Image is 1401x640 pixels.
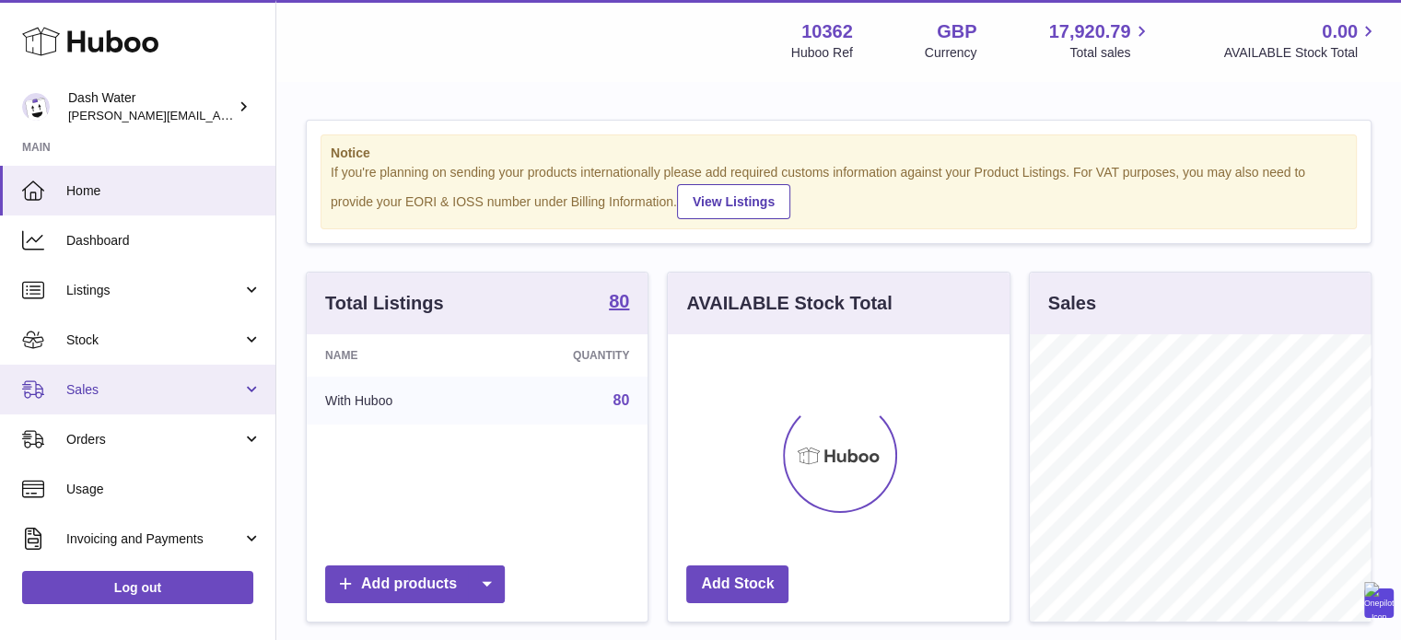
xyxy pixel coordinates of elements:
span: Sales [66,381,242,399]
div: Dash Water [68,89,234,124]
a: Log out [22,571,253,604]
span: Dashboard [66,232,262,250]
div: Huboo Ref [791,44,853,62]
span: 0.00 [1322,19,1358,44]
span: Usage [66,481,262,498]
span: Home [66,182,262,200]
a: 17,920.79 Total sales [1048,19,1151,62]
a: 80 [609,292,629,314]
div: If you're planning on sending your products internationally please add required customs informati... [331,164,1347,219]
span: Orders [66,431,242,448]
h3: Total Listings [325,291,444,316]
a: 0.00 AVAILABLE Stock Total [1223,19,1379,62]
span: AVAILABLE Stock Total [1223,44,1379,62]
a: 80 [613,392,630,408]
span: 17,920.79 [1048,19,1130,44]
a: Add Stock [686,565,788,603]
img: james@dash-water.com [22,93,50,121]
a: Add products [325,565,505,603]
strong: Notice [331,145,1347,162]
span: Invoicing and Payments [66,530,242,548]
strong: GBP [937,19,976,44]
a: View Listings [677,184,790,219]
th: Name [307,334,486,377]
span: Total sales [1069,44,1151,62]
span: [PERSON_NAME][EMAIL_ADDRESS][DOMAIN_NAME] [68,108,369,122]
h3: Sales [1048,291,1096,316]
strong: 80 [609,292,629,310]
span: Stock [66,332,242,349]
h3: AVAILABLE Stock Total [686,291,892,316]
span: Listings [66,282,242,299]
td: With Huboo [307,377,486,425]
strong: 10362 [801,19,853,44]
div: Currency [925,44,977,62]
th: Quantity [486,334,648,377]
